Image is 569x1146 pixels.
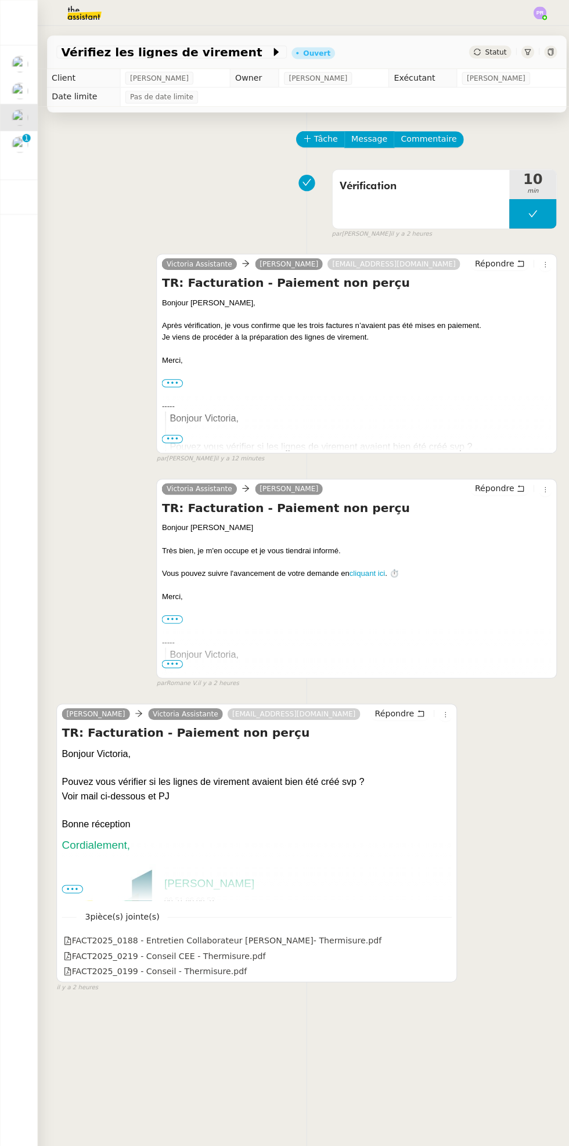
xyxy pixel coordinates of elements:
[213,448,261,458] span: il y a 12 minutes
[252,478,319,488] a: [PERSON_NAME]
[160,255,233,266] a: Victoria Assistante
[340,129,390,146] button: Message
[146,700,220,711] a: Victoria Assistante
[160,608,181,616] label: •••
[160,350,545,362] div: Merci,
[61,716,446,732] h4: TR: Facturation - Paiement non perçu
[61,780,446,794] div: Voir mail ci-dessous et PJ
[389,129,458,146] button: Commentaire
[386,226,427,236] span: il y a 2 heures
[195,671,236,680] span: il y a 2 heures
[63,922,377,936] div: FACT2025_0188 - Entretien Collaborateur [PERSON_NAME]- Thermisure.pdf
[323,255,455,266] a: [EMAIL_ADDRESS][DOMAIN_NAME]
[75,899,165,913] span: 3
[336,175,496,193] span: Vérification
[160,629,545,640] div: -----
[160,583,545,595] div: Merci,
[160,493,545,510] h4: TR: Facturation - Paiement non perçu
[469,254,508,266] span: Répondre
[285,71,343,83] span: [PERSON_NAME]
[154,448,261,458] small: [PERSON_NAME]
[328,226,338,236] span: par
[61,766,446,780] div: Pouvez vous vérifier si les lignes de virement avaient bien été créé svp ?
[252,255,319,266] a: [PERSON_NAME]
[154,448,164,458] span: par
[162,885,213,893] span: 06 51 86 66 52
[503,184,550,194] span: min
[465,476,523,489] button: Répondre
[160,374,181,383] label: •••
[61,874,82,882] span: •••
[12,82,28,98] img: users%2FQNmrJKjvCnhZ9wRJPnUNc9lj8eE3%2Favatar%2F5ca36b56-0364-45de-a850-26ae83da85f1
[503,170,550,184] span: 10
[63,953,244,967] div: FACT2025_0199 - Conseil - Thermisure.pdf
[162,866,251,878] span: [PERSON_NAME]
[154,671,164,680] span: par
[12,108,28,124] img: users%2FyvxEJYJHzmOhJToCsQnXpEIzsAg2%2Favatar%2F14aef167-49c0-41e5-a805-14c66aba2304
[12,55,28,71] img: users%2FQNmrJKjvCnhZ9wRJPnUNc9lj8eE3%2Favatar%2F5ca36b56-0364-45de-a850-26ae83da85f1
[46,68,119,87] td: Client
[24,132,28,143] p: 1
[160,327,545,339] div: Je viens de procéder à la préparation des lignes de virement.
[527,6,540,19] img: svg
[465,254,523,266] button: Répondre
[56,971,97,981] span: il y a 2 heures
[160,430,181,438] span: •••
[61,738,446,752] div: Bonjour Victoria,
[168,406,545,420] div: Bonjour Victoria,
[160,271,545,287] h4: TR: Facturation - Paiement non perçu
[396,131,451,144] span: Commentaire
[300,49,326,56] div: Ouvert
[461,71,519,83] span: [PERSON_NAME]
[160,293,545,305] div: Bonjour [PERSON_NAME]﻿,
[310,131,334,144] span: Tâche
[160,478,233,488] a: Victoria Assistante
[160,316,545,327] div: Après vérification, je vous confirme que les trois factures n’avaient pas été mises en paiement.
[12,135,28,151] img: users%2FfjlNmCTkLiVoA3HQjY3GA5JXGxb2%2Favatar%2Fstarofservice_97480retdsc0392.png
[469,477,508,488] span: Répondre
[46,87,119,105] td: Date limite
[370,699,409,711] span: Répondre
[89,901,157,910] span: pièce(s) jointe(s)
[160,538,545,550] div: Très bien, je m'en occupe et je vous tiendrai informé.
[154,671,236,680] small: Romane V.
[63,938,262,952] div: FACT2025_0219 - Conseil CEE - Thermisure.pdf
[345,562,380,571] a: cliquant ici
[168,434,545,448] div: Pouvez vous vérifier si les lignes de virement avaient bien été créé svp ?
[228,68,276,87] td: Owner
[293,129,341,146] button: Tâche
[60,45,267,57] span: Vérifiez les lignes de virement
[61,700,128,711] a: [PERSON_NAME]
[479,47,500,55] span: Statut
[61,848,162,970] img: Outlook-vwjl5pv1
[225,700,356,711] a: [EMAIL_ADDRESS][DOMAIN_NAME]
[347,131,383,144] span: Message
[168,640,545,654] div: Bonjour Victoria,
[160,561,545,572] div: Vous pouvez suivre l'avancement de votre demande en . ⏱️
[160,652,181,660] span: •••
[160,516,545,527] div: Bonjour [PERSON_NAME]
[384,68,452,87] td: Exécutant
[160,395,545,407] div: -----
[328,226,427,236] small: [PERSON_NAME]
[61,808,446,821] div: Bonne réception
[366,698,424,711] button: Répondre
[22,132,30,140] nz-badge-sup: 1
[128,71,186,83] span: [PERSON_NAME]
[128,90,191,102] span: Pas de date limite
[61,828,128,841] span: Cordialement,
